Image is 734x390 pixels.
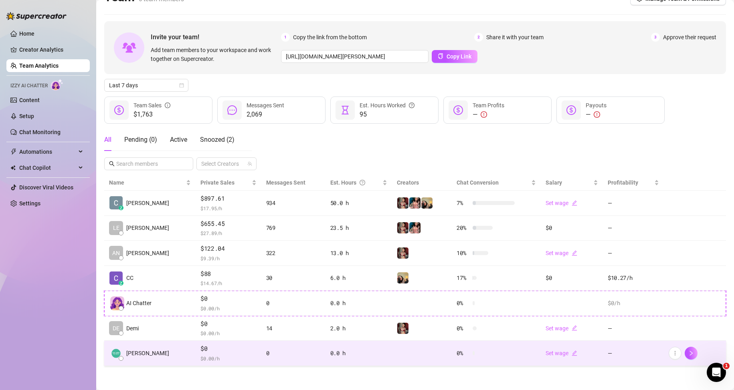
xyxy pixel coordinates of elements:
[594,111,600,118] span: exclamation-circle
[200,136,235,143] span: Snoozed ( 2 )
[19,161,76,174] span: Chat Copilot
[663,33,716,42] span: Approve their request
[457,249,469,257] span: 10 %
[110,296,124,310] img: izzy-ai-chatter-avatar-DDCN_rTZ.svg
[109,271,123,285] img: CC
[126,199,169,207] span: [PERSON_NAME]
[200,269,257,279] span: $88
[603,216,664,241] td: —
[457,199,469,207] span: 7 %
[151,46,278,63] span: Add team members to your workspace and work together on Supercreator.
[330,178,381,187] div: Est. Hours
[457,299,469,308] span: 0 %
[330,273,387,282] div: 6.0 h
[330,223,387,232] div: 23.5 h
[200,329,257,337] span: $ 0.00 /h
[104,135,111,145] div: All
[200,179,235,186] span: Private Sales
[340,105,350,115] span: hourglass
[688,350,694,356] span: right
[165,101,170,110] span: info-circle
[572,250,577,256] span: edit
[546,325,577,332] a: Set wageedit
[133,101,170,110] div: Team Sales
[457,223,469,232] span: 20 %
[19,62,59,69] a: Team Analytics
[119,281,123,285] div: z
[126,249,169,257] span: [PERSON_NAME]
[200,279,257,287] span: $ 14.67 /h
[608,299,659,308] div: $0 /h
[360,178,365,187] span: question-circle
[672,350,678,356] span: more
[457,179,499,186] span: Chat Conversion
[116,159,182,168] input: Search members
[133,110,170,119] span: $1,763
[457,273,469,282] span: 17 %
[360,101,415,110] div: Est. Hours Worked
[421,197,433,209] img: Mistress
[608,179,638,186] span: Profitability
[126,299,152,308] span: AI Chatter
[113,223,119,232] span: LE
[481,111,487,118] span: exclamation-circle
[473,102,504,109] span: Team Profits
[200,294,257,304] span: $0
[397,272,408,283] img: Mistress
[330,349,387,358] div: 0.0 h
[227,105,237,115] span: message
[200,354,257,362] span: $ 0.00 /h
[200,204,257,212] span: $ 17.95 /h
[126,324,139,333] span: Demi
[19,113,34,119] a: Setup
[10,165,16,171] img: Chat Copilot
[651,33,660,42] span: 3
[608,273,659,282] div: $10.27 /h
[112,249,120,257] span: AN
[19,97,40,103] a: Content
[360,110,415,119] span: 95
[572,200,577,206] span: edit
[170,136,187,143] span: Active
[114,105,124,115] span: dollar-circle
[546,179,562,186] span: Salary
[104,175,196,191] th: Name
[19,200,40,207] a: Settings
[124,135,157,145] div: Pending ( 0 )
[409,101,415,110] span: question-circle
[266,299,321,308] div: 0
[109,178,184,187] span: Name
[109,79,184,91] span: Last 7 days
[19,30,34,37] a: Home
[409,197,421,209] img: PeggySue
[447,53,471,60] span: Copy Link
[603,341,664,366] td: —
[200,229,257,237] span: $ 27.89 /h
[473,110,504,119] div: —
[572,350,577,356] span: edit
[397,247,408,259] img: Demi
[200,219,257,229] span: $655.45
[330,199,387,207] div: 50.0 h
[707,363,726,382] iframe: Intercom live chat
[19,184,73,191] a: Discover Viral Videos
[10,149,17,155] span: thunderbolt
[266,249,321,257] div: 322
[330,324,387,333] div: 2.0 h
[572,325,577,331] span: edit
[10,82,48,90] span: Izzy AI Chatter
[109,161,115,167] span: search
[6,12,67,20] img: logo-BBDzfeDw.svg
[113,324,119,333] span: DE
[397,323,408,334] img: Demi
[19,145,76,158] span: Automations
[723,363,730,369] span: 1
[126,273,133,282] span: CC
[486,33,544,42] span: Share it with your team
[603,191,664,216] td: —
[19,129,61,135] a: Chat Monitoring
[330,249,387,257] div: 13.0 h
[247,161,252,166] span: team
[397,197,408,209] img: Demi
[19,43,83,56] a: Creator Analytics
